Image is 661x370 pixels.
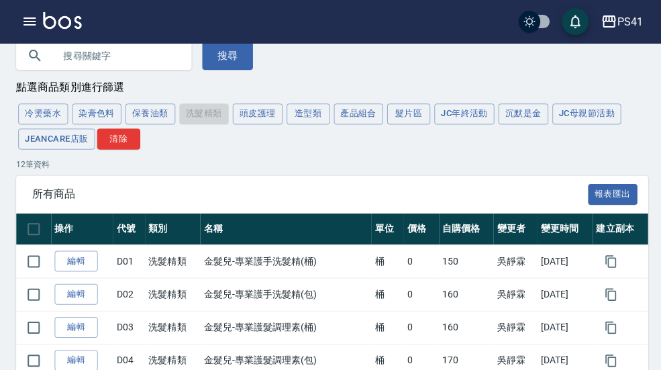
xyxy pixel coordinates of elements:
[491,310,535,342] td: 吳靜霖
[54,250,97,271] a: 編輯
[54,316,97,336] a: 編輯
[16,158,645,170] p: 12 筆資料
[125,103,174,124] button: 保養油類
[370,310,401,342] td: 桶
[199,213,370,244] th: 名稱
[401,277,436,310] td: 0
[32,187,585,200] span: 所有商品
[72,103,121,124] button: 染膏色料
[144,277,199,310] td: 洗髮精類
[437,213,492,244] th: 自購價格
[535,213,590,244] th: 變更時間
[370,213,401,244] th: 單位
[199,310,370,342] td: 金髮兒-專業護髮調理素(桶)
[550,103,619,124] button: JC母親節活動
[113,310,144,342] td: D03
[144,244,199,277] td: 洗髮精類
[401,244,436,277] td: 0
[593,8,645,36] button: PS41
[232,103,281,124] button: 頭皮護理
[370,244,401,277] td: 桶
[54,38,180,74] input: 搜尋關鍵字
[201,42,252,70] button: 搜尋
[614,13,640,30] div: PS41
[491,213,535,244] th: 變更者
[437,277,492,310] td: 160
[199,277,370,310] td: 金髮兒-專業護手洗髮精(包)
[496,103,546,124] button: 沉默是金
[18,128,95,149] button: JeanCare店販
[144,310,199,342] td: 洗髮精類
[332,103,382,124] button: 產品組合
[535,244,590,277] td: [DATE]
[385,103,428,124] button: 髮片區
[97,128,140,149] button: 清除
[370,277,401,310] td: 桶
[18,103,68,124] button: 冷燙藥水
[535,310,590,342] td: [DATE]
[559,8,586,35] button: save
[199,244,370,277] td: 金髮兒-專業護手洗髮精(桶)
[437,310,492,342] td: 160
[491,244,535,277] td: 吳靜霖
[51,213,113,244] th: 操作
[590,213,645,244] th: 建立副本
[585,183,635,204] button: 報表匯出
[491,277,535,310] td: 吳靜霖
[54,283,97,304] a: 編輯
[113,213,144,244] th: 代號
[535,277,590,310] td: [DATE]
[43,12,81,29] img: Logo
[54,349,97,369] a: 編輯
[401,310,436,342] td: 0
[585,186,635,199] a: 報表匯出
[113,244,144,277] td: D01
[113,277,144,310] td: D02
[16,81,645,95] div: 點選商品類別進行篩選
[437,244,492,277] td: 150
[432,103,492,124] button: JC年終活動
[144,213,199,244] th: 類別
[285,103,328,124] button: 造型類
[401,213,436,244] th: 價格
